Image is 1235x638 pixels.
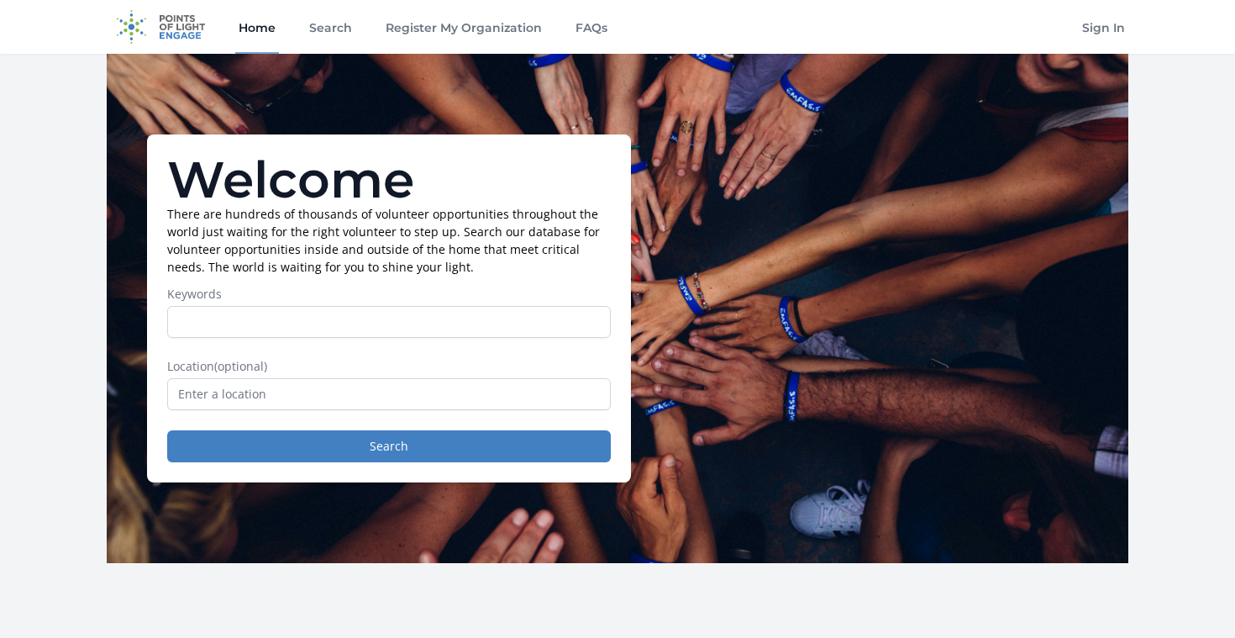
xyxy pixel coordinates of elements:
p: There are hundreds of thousands of volunteer opportunities throughout the world just waiting for ... [167,205,611,276]
span: (optional) [214,358,267,374]
h1: Welcome [167,155,611,205]
label: Location [167,358,611,375]
button: Search [167,430,611,462]
input: Enter a location [167,378,611,410]
label: Keywords [167,286,611,303]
